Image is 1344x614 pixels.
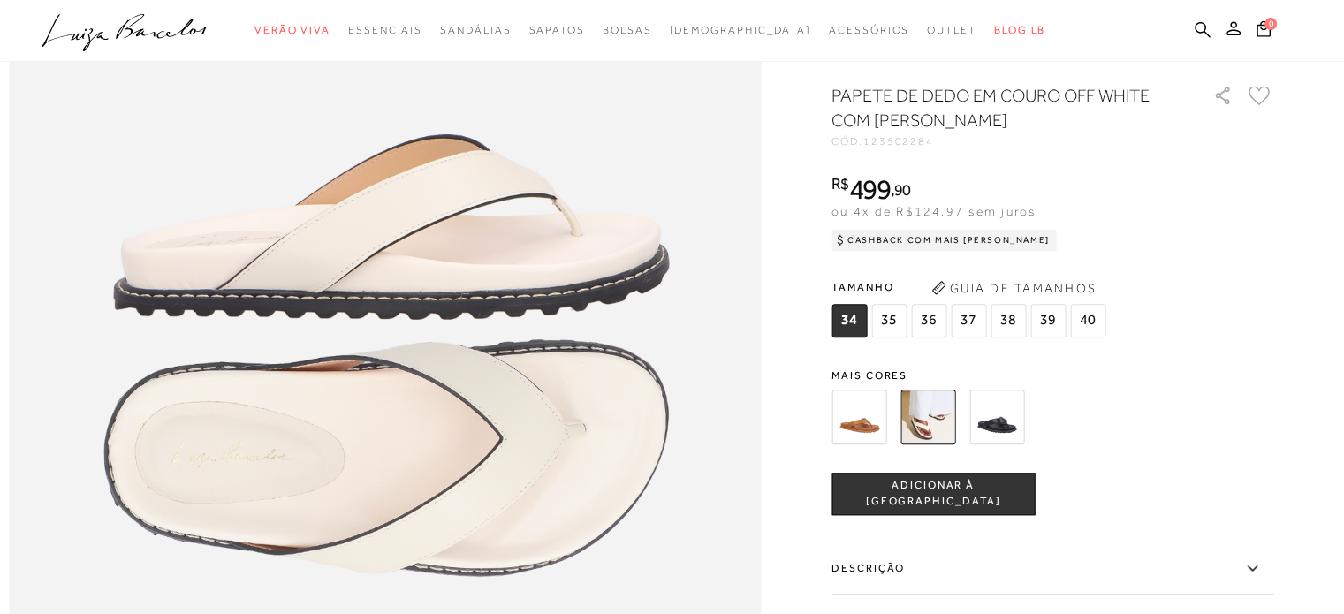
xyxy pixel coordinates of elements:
[994,24,1045,36] span: BLOG LB
[871,304,907,337] span: 35
[254,24,330,36] span: Verão Viva
[831,370,1273,381] span: Mais cores
[863,135,934,148] span: 123502284
[831,473,1035,515] button: ADICIONAR À [GEOGRAPHIC_DATA]
[927,14,976,47] a: noSubCategoriesText
[831,83,1163,133] h1: PAPETE DE DEDO EM COURO OFF WHITE COM [PERSON_NAME]
[969,390,1024,444] img: PAPETE DE DEDO EM COURO PRETO COM SOLADO TRATORADO
[348,24,422,36] span: Essenciais
[832,479,1034,510] span: ADICIONAR À [GEOGRAPHIC_DATA]
[829,24,909,36] span: Acessórios
[831,204,1036,218] span: ou 4x de R$124,97 sem juros
[831,304,867,337] span: 34
[440,24,511,36] span: Sandálias
[831,274,1110,300] span: Tamanho
[831,136,1185,147] div: CÓD:
[348,14,422,47] a: noSubCategoriesText
[1251,19,1276,43] button: 0
[829,14,909,47] a: noSubCategoriesText
[831,230,1057,251] div: Cashback com Mais [PERSON_NAME]
[911,304,946,337] span: 36
[254,14,330,47] a: noSubCategoriesText
[1030,304,1066,337] span: 39
[831,390,886,444] img: PAPETE DE DEDO EM COURO CARAMELO COM SOLADO TRATORADO
[927,24,976,36] span: Outlet
[603,14,652,47] a: noSubCategoriesText
[849,173,891,205] span: 499
[440,14,511,47] a: noSubCategoriesText
[900,390,955,444] img: PAPETE DE DEDO EM COURO OFF WHITE COM SOLADO TRATORADO
[925,274,1102,302] button: Guia de Tamanhos
[1264,18,1277,30] span: 0
[951,304,986,337] span: 37
[669,24,811,36] span: [DEMOGRAPHIC_DATA]
[1070,304,1105,337] span: 40
[603,24,652,36] span: Bolsas
[994,14,1045,47] a: BLOG LB
[894,180,911,199] span: 90
[669,14,811,47] a: noSubCategoriesText
[528,14,584,47] a: noSubCategoriesText
[891,182,911,198] i: ,
[831,543,1273,595] label: Descrição
[528,24,584,36] span: Sapatos
[991,304,1026,337] span: 38
[831,176,849,192] i: R$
